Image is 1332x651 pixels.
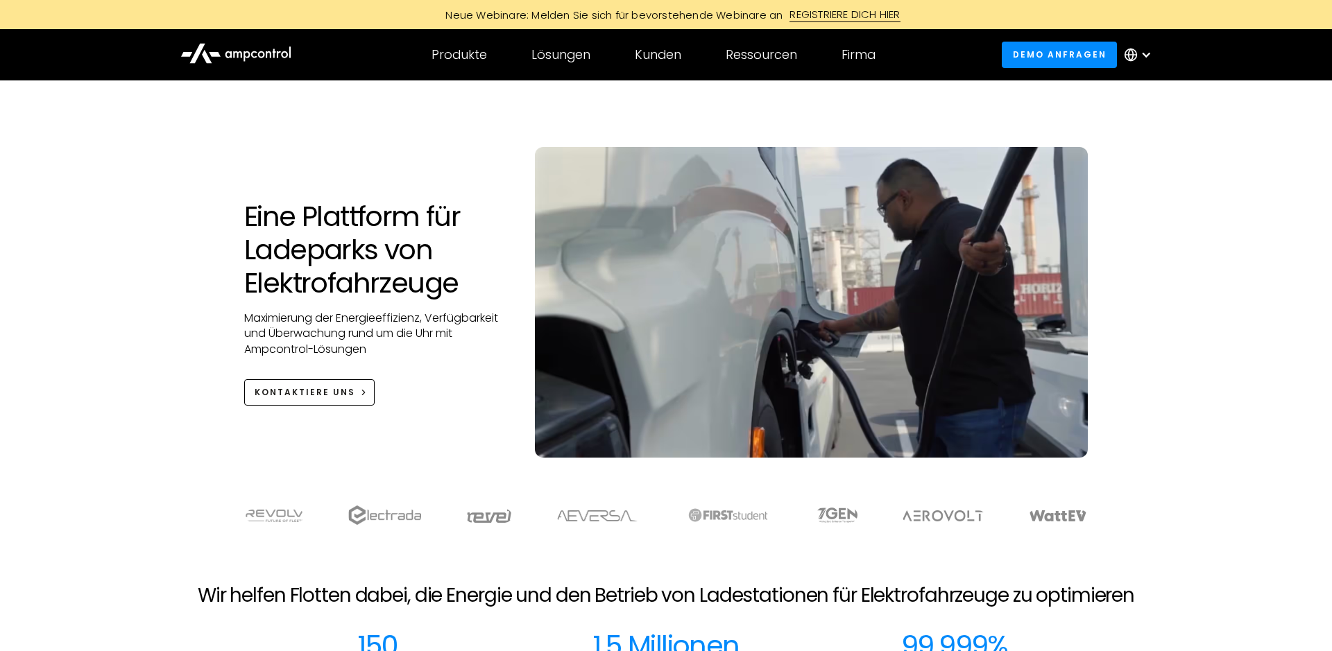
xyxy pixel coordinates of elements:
[432,47,487,62] div: Produkte
[531,47,590,62] div: Lösungen
[432,8,789,22] div: Neue Webinare: Melden Sie sich für bevorstehende Webinare an
[354,7,978,22] a: Neue Webinare: Melden Sie sich für bevorstehende Webinare anREGISTRIERE DICH HIER
[1029,510,1087,521] img: WattEV logo
[635,47,681,62] div: Kunden
[348,505,421,525] img: electrada logo
[726,47,797,62] div: Ressourcen
[244,200,507,300] h1: Eine Plattform für Ladeparks von Elektrofahrzeuge
[842,47,876,62] div: Firma
[198,584,1134,607] h2: Wir helfen Flotten dabei, die Energie und den Betrieb von Ladestationen für Elektrofahrzeuge zu o...
[255,386,355,399] div: KONTAKTIERE UNS
[902,510,984,521] img: Aerovolt Logo
[244,311,507,357] p: Maximierung der Energieeffizienz, Verfügbarkeit und Überwachung rund um die Uhr mit Ampcontrol-Lö...
[789,7,900,22] div: REGISTRIERE DICH HIER
[1002,42,1117,67] a: Demo anfragen
[244,379,375,405] a: KONTAKTIERE UNS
